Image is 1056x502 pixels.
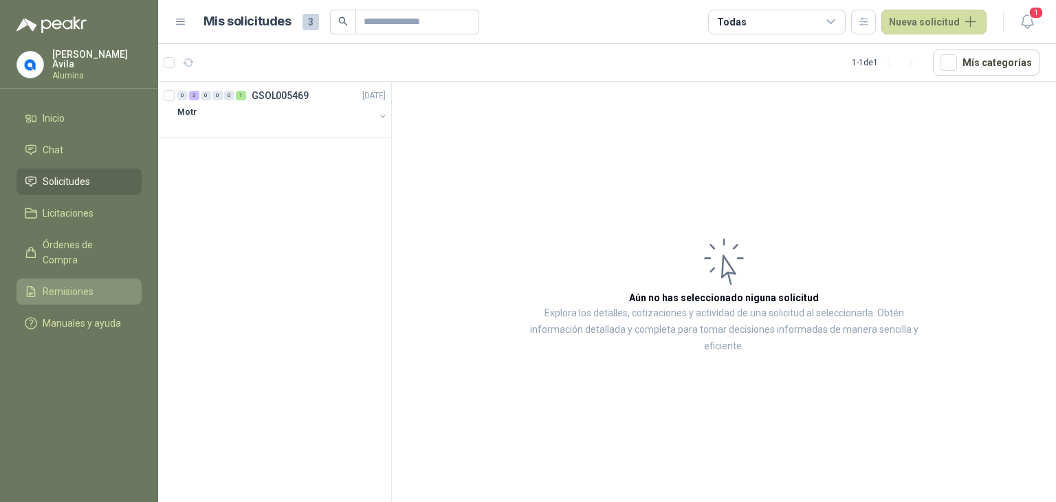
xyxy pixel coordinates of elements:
h1: Mis solicitudes [203,12,291,32]
a: 0 3 0 0 0 1 GSOL005469[DATE] Motr [177,87,388,131]
div: 0 [212,91,223,100]
span: 3 [302,14,319,30]
img: Company Logo [17,52,43,78]
span: Solicitudes [43,174,90,189]
p: Alumina [52,72,142,80]
p: Motr [177,106,197,119]
a: Chat [16,137,142,163]
a: Remisiones [16,279,142,305]
p: [DATE] [362,89,386,102]
span: Manuales y ayuda [43,316,121,331]
span: Chat [43,142,63,157]
a: Manuales y ayuda [16,310,142,336]
p: Explora los detalles, cotizaciones y actividad de una solicitud al seleccionarla. Obtén informaci... [529,305,918,355]
div: Todas [717,14,746,30]
a: Solicitudes [16,168,142,195]
div: 1 - 1 de 1 [852,52,922,74]
div: 3 [189,91,199,100]
a: Inicio [16,105,142,131]
span: search [338,17,348,26]
a: Licitaciones [16,200,142,226]
div: 1 [236,91,246,100]
span: 1 [1028,6,1044,19]
span: Órdenes de Compra [43,237,129,268]
div: 0 [201,91,211,100]
div: 0 [224,91,234,100]
img: Logo peakr [16,17,87,33]
a: Órdenes de Compra [16,232,142,273]
p: GSOL005469 [252,91,309,100]
span: Inicio [43,111,65,126]
span: Licitaciones [43,206,93,221]
button: 1 [1015,10,1039,34]
button: Mís categorías [933,50,1039,76]
button: Nueva solicitud [881,10,987,34]
span: Remisiones [43,284,93,299]
div: 0 [177,91,188,100]
p: [PERSON_NAME] Avila [52,50,142,69]
h3: Aún no has seleccionado niguna solicitud [629,290,819,305]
